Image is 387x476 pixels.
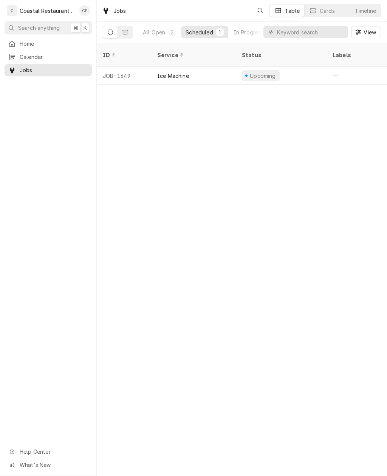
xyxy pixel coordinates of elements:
div: Ice Machine [157,72,189,80]
div: All Open [143,28,165,36]
div: Coastal Restaurant Repair [20,7,75,15]
div: C [7,5,17,16]
div: Table [285,7,300,15]
span: What's New [20,461,87,469]
span: Jobs [20,66,88,74]
div: Status [242,51,319,59]
span: View [362,28,378,36]
div: Scheduled [186,28,213,36]
a: Calendar [5,51,92,63]
div: Carlos Espin's Avatar [79,5,90,16]
div: Service [157,51,228,59]
div: CE [79,5,90,16]
span: Search anything [18,24,60,32]
div: JOB-1649 [97,67,151,85]
div: 1 [218,28,222,36]
div: 2 [170,28,174,36]
a: Jobs [5,64,92,76]
button: View [351,26,381,38]
div: Upcoming [249,72,277,80]
a: Go to Help Center [5,445,92,458]
div: Cards [320,7,335,15]
a: Home [5,37,92,50]
button: Open search [254,5,266,17]
span: Calendar [20,53,88,61]
a: Go to What's New [5,459,92,471]
div: Timeline [355,7,376,15]
span: Help Center [20,448,87,456]
span: K [84,24,87,32]
span: ⌘ [73,24,78,32]
div: ID [103,51,144,59]
button: Search anything⌘K [5,21,92,34]
div: In Progress [234,28,264,36]
input: Keyword search [277,26,344,38]
span: Home [20,40,88,48]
